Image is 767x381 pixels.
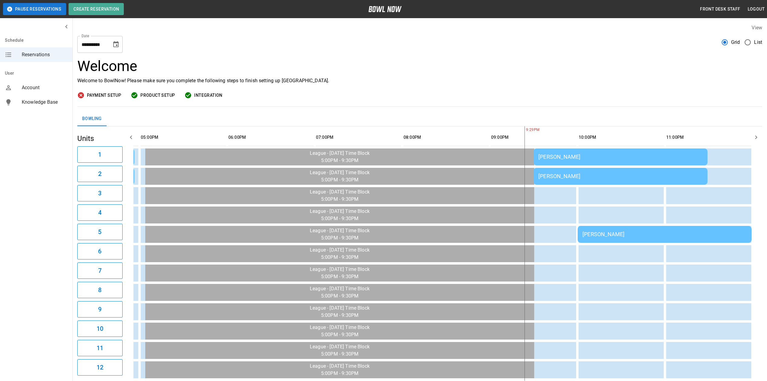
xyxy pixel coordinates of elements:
[77,359,123,376] button: 12
[752,25,762,31] label: View
[77,321,123,337] button: 10
[3,3,66,15] button: Pause Reservations
[98,285,101,295] h6: 8
[77,262,123,279] button: 7
[98,266,101,275] h6: 7
[77,282,123,298] button: 8
[77,112,762,126] div: inventory tabs
[77,58,762,75] h3: Welcome
[77,185,123,201] button: 3
[754,39,762,46] span: List
[77,301,123,317] button: 9
[97,324,103,334] h6: 10
[98,188,101,198] h6: 3
[77,77,762,84] p: Welcome to BowlNow! Please make sure you complete the following steps to finish setting up [GEOGR...
[731,39,740,46] span: Grid
[77,243,123,259] button: 6
[98,208,101,217] h6: 4
[77,112,107,126] button: Bowling
[194,92,222,99] span: Integration
[97,343,103,353] h6: 11
[491,129,576,146] th: 09:00PM
[22,99,68,106] span: Knowledge Base
[368,6,402,12] img: logo
[140,92,175,99] span: Product Setup
[698,4,743,15] button: Front Desk Staff
[97,363,103,372] h6: 12
[98,227,101,237] h6: 5
[69,3,124,15] button: Create Reservation
[87,92,121,99] span: Payment Setup
[77,204,123,221] button: 4
[98,246,101,256] h6: 6
[666,129,751,146] th: 11:00PM
[77,340,123,356] button: 11
[525,127,526,133] span: 9:29PM
[98,169,101,179] h6: 2
[77,166,123,182] button: 2
[582,231,747,237] div: [PERSON_NAME]
[22,51,68,58] span: Reservations
[579,129,664,146] th: 10:00PM
[403,129,489,146] th: 08:00PM
[22,84,68,91] span: Account
[98,304,101,314] h6: 9
[110,38,122,50] button: Choose date, selected date is Sep 20, 2025
[538,154,703,160] div: [PERSON_NAME]
[77,134,123,143] h5: Units
[98,150,101,159] h6: 1
[745,4,767,15] button: Logout
[538,173,703,179] div: [PERSON_NAME]
[77,146,123,163] button: 1
[77,224,123,240] button: 5
[316,129,401,146] th: 07:00PM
